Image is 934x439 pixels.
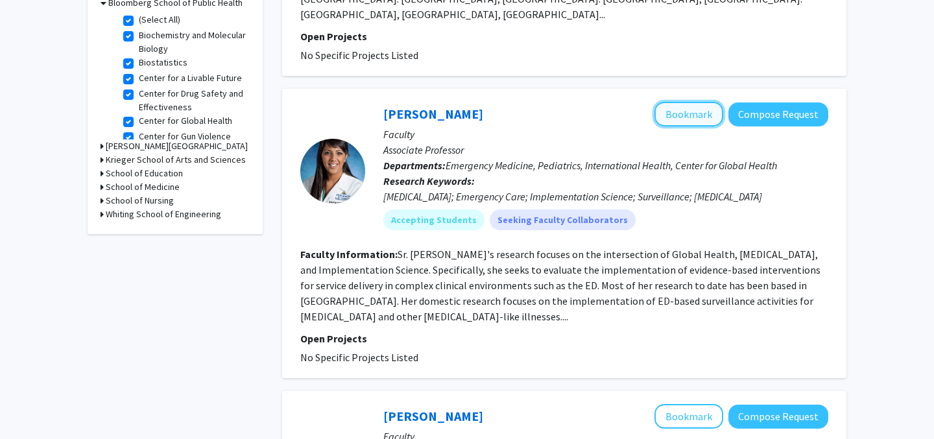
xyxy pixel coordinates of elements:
button: Add Amita Gupta to Bookmarks [654,404,723,429]
label: Biostatistics [139,56,187,69]
p: Open Projects [300,331,828,346]
label: Center for Global Health [139,114,232,128]
div: [MEDICAL_DATA]; Emergency Care; Implementation Science; Surveillance; [MEDICAL_DATA] [383,189,828,204]
span: Emergency Medicine, Pediatrics, International Health, Center for Global Health [446,159,777,172]
b: Departments: [383,159,446,172]
label: Center for Gun Violence Solutions [139,130,246,157]
h3: School of Nursing [106,194,174,208]
p: Faculty [383,126,828,142]
label: (Select All) [139,13,180,27]
label: Biochemistry and Molecular Biology [139,29,246,56]
mat-chip: Seeking Faculty Collaborators [490,209,636,230]
h3: Krieger School of Arts and Sciences [106,153,246,167]
span: No Specific Projects Listed [300,351,418,364]
p: Associate Professor [383,142,828,158]
iframe: Chat [10,381,55,429]
a: [PERSON_NAME] [383,106,483,122]
b: Research Keywords: [383,174,475,187]
h3: School of Medicine [106,180,180,194]
label: Center for a Livable Future [139,71,242,85]
button: Add Bhakti Hansoti to Bookmarks [654,102,723,126]
mat-chip: Accepting Students [383,209,485,230]
b: Faculty Information: [300,248,398,261]
button: Compose Request to Bhakti Hansoti [728,102,828,126]
span: No Specific Projects Listed [300,49,418,62]
h3: [PERSON_NAME][GEOGRAPHIC_DATA] [106,139,248,153]
a: [PERSON_NAME] [383,408,483,424]
button: Compose Request to Amita Gupta [728,405,828,429]
label: Center for Drug Safety and Effectiveness [139,87,246,114]
h3: Whiting School of Engineering [106,208,221,221]
h3: School of Education [106,167,183,180]
fg-read-more: Sr. [PERSON_NAME]'s research focuses on the intersection of Global Health, [MEDICAL_DATA], and Im... [300,248,820,323]
p: Open Projects [300,29,828,44]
